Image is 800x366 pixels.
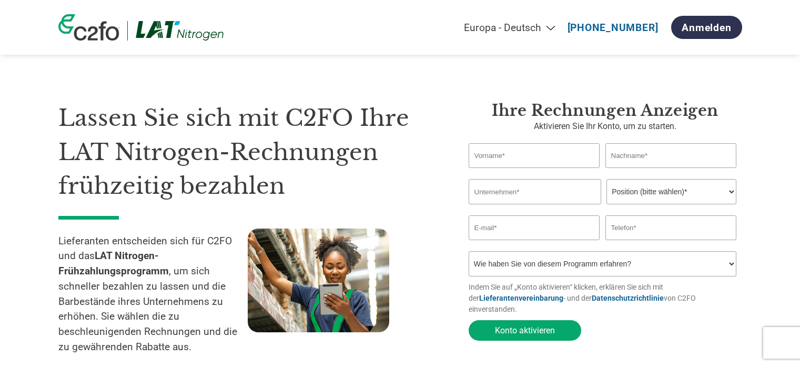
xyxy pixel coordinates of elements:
h1: Lassen Sie sich mit C2FO Ihre LAT Nitrogen-Rechnungen frühzeitig bezahlen [58,101,437,203]
a: [PHONE_NUMBER] [568,22,659,34]
strong: LAT Nitrogen-Frühzahlungsprogramm [58,250,169,277]
input: Vorname* [469,143,600,168]
input: Invalid Email format [469,215,600,240]
div: Inavlid Email Address [469,241,600,247]
input: Nachname* [605,143,737,168]
div: Invalid last name or last name is too long [605,169,737,175]
p: Indem Sie auf „Konto aktivieren“ klicken, erklären Sie sich mit der - und der von C2FO einverstan... [469,282,742,315]
img: LAT Nitrogen [136,21,224,41]
p: Lieferanten entscheiden sich für C2FO und das , um sich schneller bezahlen zu lassen und die Barb... [58,234,248,355]
a: Anmelden [671,16,742,39]
div: Inavlid Phone Number [605,241,737,247]
p: Aktivieren Sie Ihr Konto, um zu starten. [469,120,742,133]
a: Datenschutzrichtlinie [592,294,664,302]
div: Invalid company name or company name is too long [469,205,737,211]
h3: Ihre Rechnungen anzeigen [469,101,742,120]
img: c2fo logo [58,14,119,41]
a: Lieferantenvereinbarung [479,294,563,302]
input: Unternehmen* [469,179,601,204]
button: Konto aktivieren [469,320,581,341]
select: Title/Role [606,179,736,204]
div: Invalid first name or first name is too long [469,169,600,175]
input: Telefon* [605,215,737,240]
img: supply chain worker [248,229,389,332]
